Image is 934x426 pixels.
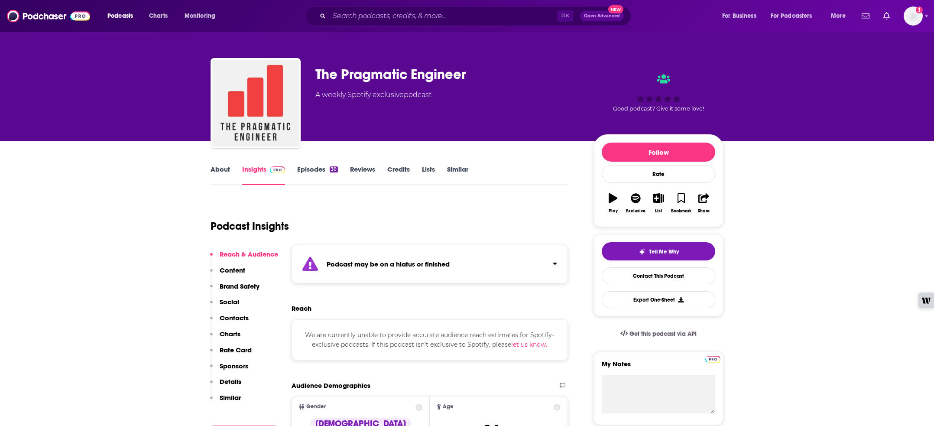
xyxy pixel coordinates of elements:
[211,165,230,185] a: About
[422,165,435,185] a: Lists
[220,314,249,322] p: Contacts
[7,8,90,24] img: Podchaser - Follow, Share and Rate Podcasts
[904,7,923,26] button: Show profile menu
[107,10,133,22] span: Podcasts
[220,298,239,306] p: Social
[220,282,259,290] p: Brand Safety
[210,298,239,314] button: Social
[210,362,248,378] button: Sponsors
[178,9,227,23] button: open menu
[602,360,715,375] label: My Notes
[602,188,624,219] button: Play
[613,323,704,345] a: Get this podcast via API
[220,250,278,258] p: Reach & Audience
[220,266,245,274] p: Content
[858,9,873,23] a: Show notifications dropdown
[602,143,715,162] button: Follow
[292,304,311,312] h2: Reach
[143,9,173,23] a: Charts
[765,9,825,23] button: open menu
[602,242,715,260] button: tell me why sparkleTell Me Why
[716,9,767,23] button: open menu
[443,404,454,410] span: Age
[350,165,375,185] a: Reviews
[447,165,468,185] a: Similar
[584,14,620,18] span: Open Advanced
[705,356,720,363] img: Podchaser Pro
[292,245,568,283] section: Click to expand status details
[647,188,670,219] button: List
[613,105,704,112] span: Good podcast? Give it some love!
[210,377,241,393] button: Details
[330,166,338,172] div: 30
[693,188,715,219] button: Share
[771,10,812,22] span: For Podcasters
[329,9,557,23] input: Search podcasts, credits, & more...
[825,9,856,23] button: open menu
[608,5,624,13] span: New
[292,381,370,390] h2: Audience Demographics
[626,208,645,214] div: Exclusive
[629,330,697,338] span: Get this podcast via API
[639,248,645,255] img: tell me why sparkle
[671,208,691,214] div: Bookmark
[306,404,326,410] span: Gender
[557,10,573,22] span: ⌘ K
[916,7,923,13] svg: Add a profile image
[210,330,240,346] button: Charts
[327,260,450,268] strong: Podcast may be on a hiatus or finished
[270,166,285,173] img: Podchaser Pro
[670,188,692,219] button: Bookmark
[211,220,289,233] h1: Podcast Insights
[904,7,923,26] span: Logged in as OutCastPodChaser
[297,165,338,185] a: Episodes30
[880,9,893,23] a: Show notifications dropdown
[242,165,285,185] a: InsightsPodchaser Pro
[580,11,624,21] button: Open AdvancedNew
[314,6,639,26] div: Search podcasts, credits, & more...
[655,208,662,214] div: List
[593,66,723,120] div: Good podcast? Give it some love!
[305,331,554,348] span: We are currently unable to provide accurate audience reach estimates for Spotify-exclusive podcas...
[220,346,252,354] p: Rate Card
[698,208,710,214] div: Share
[609,208,618,214] div: Play
[210,266,245,282] button: Content
[831,10,846,22] span: More
[722,10,756,22] span: For Business
[315,90,431,100] div: A weekly Spotify exclusive podcast
[185,10,215,22] span: Monitoring
[602,267,715,284] a: Contact This Podcast
[210,250,278,266] button: Reach & Audience
[511,340,547,349] button: let us know.
[220,330,240,338] p: Charts
[210,393,241,410] button: Similar
[705,354,720,363] a: Pro website
[649,248,679,255] span: Tell Me Why
[602,165,715,183] div: Rate
[101,9,144,23] button: open menu
[387,165,410,185] a: Credits
[602,291,715,308] button: Export One-Sheet
[212,60,299,146] img: The Pragmatic Engineer
[210,282,259,298] button: Brand Safety
[624,188,647,219] button: Exclusive
[220,393,241,402] p: Similar
[904,7,923,26] img: User Profile
[220,377,241,386] p: Details
[210,314,249,330] button: Contacts
[210,346,252,362] button: Rate Card
[149,10,168,22] span: Charts
[220,362,248,370] p: Sponsors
